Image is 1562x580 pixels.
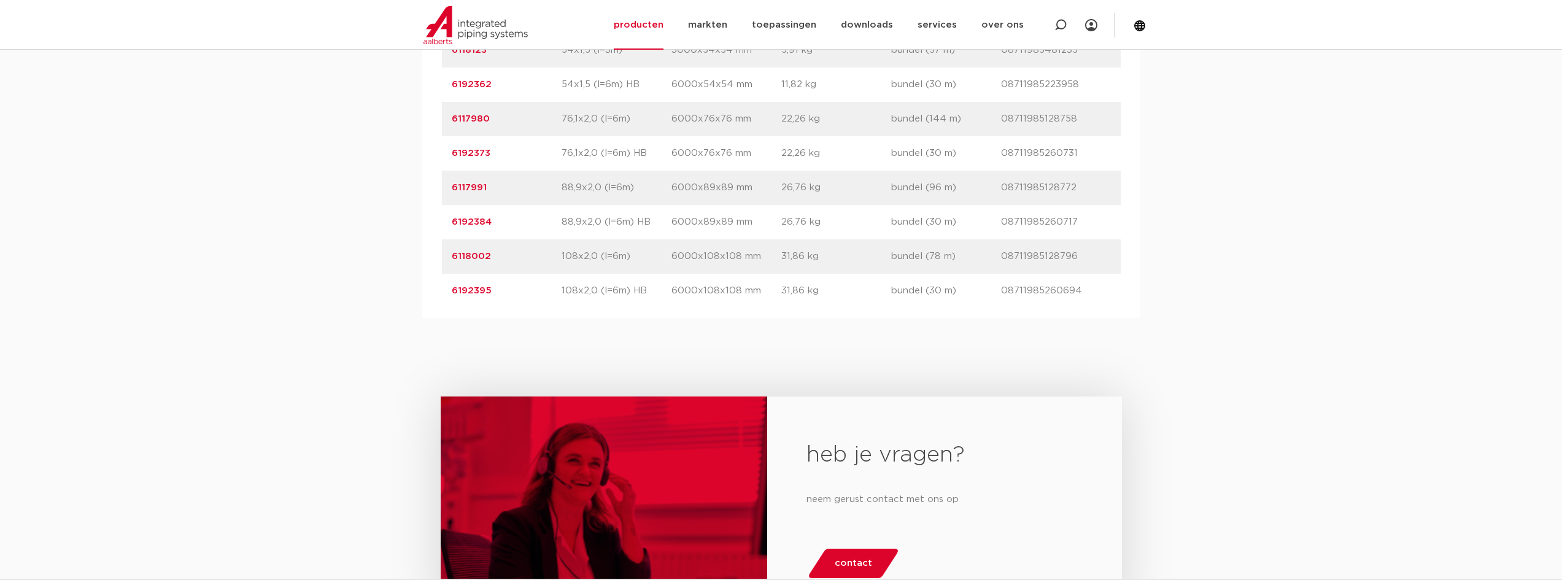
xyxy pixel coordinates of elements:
[1001,77,1111,92] p: 08711985223958
[806,441,1082,470] h2: heb je vragen?
[671,43,781,58] p: 3000x54x54 mm
[562,43,671,58] p: 54x1,5 (l=3m)
[452,286,492,295] a: 6192395
[807,549,900,578] a: contact
[1001,249,1111,264] p: 08711985128796
[806,490,1082,509] p: neem gerust contact met ons op
[452,183,487,192] a: 6117991
[891,180,1001,195] p: bundel (96 m)
[452,45,487,55] a: 6118123
[671,215,781,230] p: 6000x89x89 mm
[562,77,671,92] p: 54x1,5 (l=6m) HB
[781,146,891,161] p: 22,26 kg
[671,284,781,298] p: 6000x108x108 mm
[891,77,1001,92] p: bundel (30 m)
[891,146,1001,161] p: bundel (30 m)
[891,215,1001,230] p: bundel (30 m)
[452,149,490,158] a: 6192373
[452,80,492,89] a: 6192362
[562,146,671,161] p: 76,1x2,0 (l=6m) HB
[562,180,671,195] p: 88,9x2,0 (l=6m)
[562,249,671,264] p: 108x2,0 (l=6m)
[1001,180,1111,195] p: 08711985128772
[891,112,1001,126] p: bundel (144 m)
[671,249,781,264] p: 6000x108x108 mm
[891,284,1001,298] p: bundel (30 m)
[452,217,492,226] a: 6192384
[562,284,671,298] p: 108x2,0 (l=6m) HB
[781,215,891,230] p: 26,76 kg
[671,77,781,92] p: 6000x54x54 mm
[781,249,891,264] p: 31,86 kg
[835,554,872,573] span: contact
[1001,146,1111,161] p: 08711985260731
[562,112,671,126] p: 76,1x2,0 (l=6m)
[1001,215,1111,230] p: 08711985260717
[671,180,781,195] p: 6000x89x89 mm
[671,146,781,161] p: 6000x76x76 mm
[891,43,1001,58] p: bundel (57 m)
[452,252,491,261] a: 6118002
[781,180,891,195] p: 26,76 kg
[562,215,671,230] p: 88,9x2,0 (l=6m) HB
[781,43,891,58] p: 5,91 kg
[781,77,891,92] p: 11,82 kg
[671,112,781,126] p: 6000x76x76 mm
[781,112,891,126] p: 22,26 kg
[1001,112,1111,126] p: 08711985128758
[1001,43,1111,58] p: 08711985481235
[891,249,1001,264] p: bundel (78 m)
[1001,284,1111,298] p: 08711985260694
[781,284,891,298] p: 31,86 kg
[452,114,490,123] a: 6117980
